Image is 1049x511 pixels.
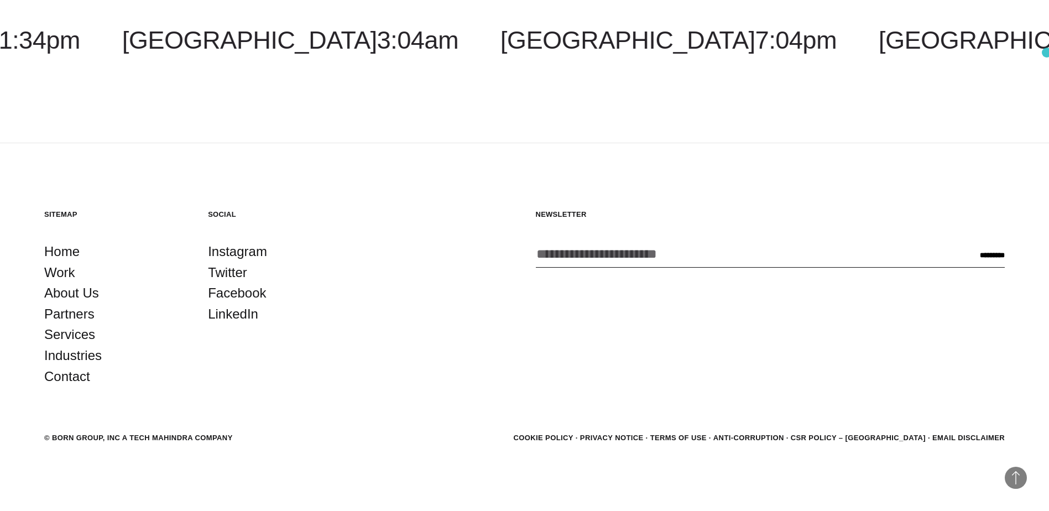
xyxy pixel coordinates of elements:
a: Cookie Policy [513,434,573,442]
div: © BORN GROUP, INC A Tech Mahindra Company [44,432,233,444]
a: CSR POLICY – [GEOGRAPHIC_DATA] [791,434,926,442]
a: Instagram [208,241,267,262]
a: [GEOGRAPHIC_DATA]3:04am [122,26,458,54]
h5: Newsletter [536,210,1005,219]
button: Back to Top [1005,467,1027,489]
a: [GEOGRAPHIC_DATA]7:04pm [500,26,837,54]
a: Twitter [208,262,247,283]
a: Email Disclaimer [932,434,1005,442]
a: Facebook [208,283,266,304]
h5: Social [208,210,349,219]
span: 3:04am [377,26,458,54]
a: Privacy Notice [580,434,644,442]
h5: Sitemap [44,210,186,219]
a: About Us [44,283,99,304]
a: Home [44,241,80,262]
a: LinkedIn [208,304,258,325]
span: 7:04pm [755,26,837,54]
a: Services [44,324,95,345]
a: Partners [44,304,95,325]
a: Anti-Corruption [713,434,784,442]
a: Contact [44,366,90,387]
a: Work [44,262,75,283]
a: Terms of Use [650,434,707,442]
a: Industries [44,345,102,366]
